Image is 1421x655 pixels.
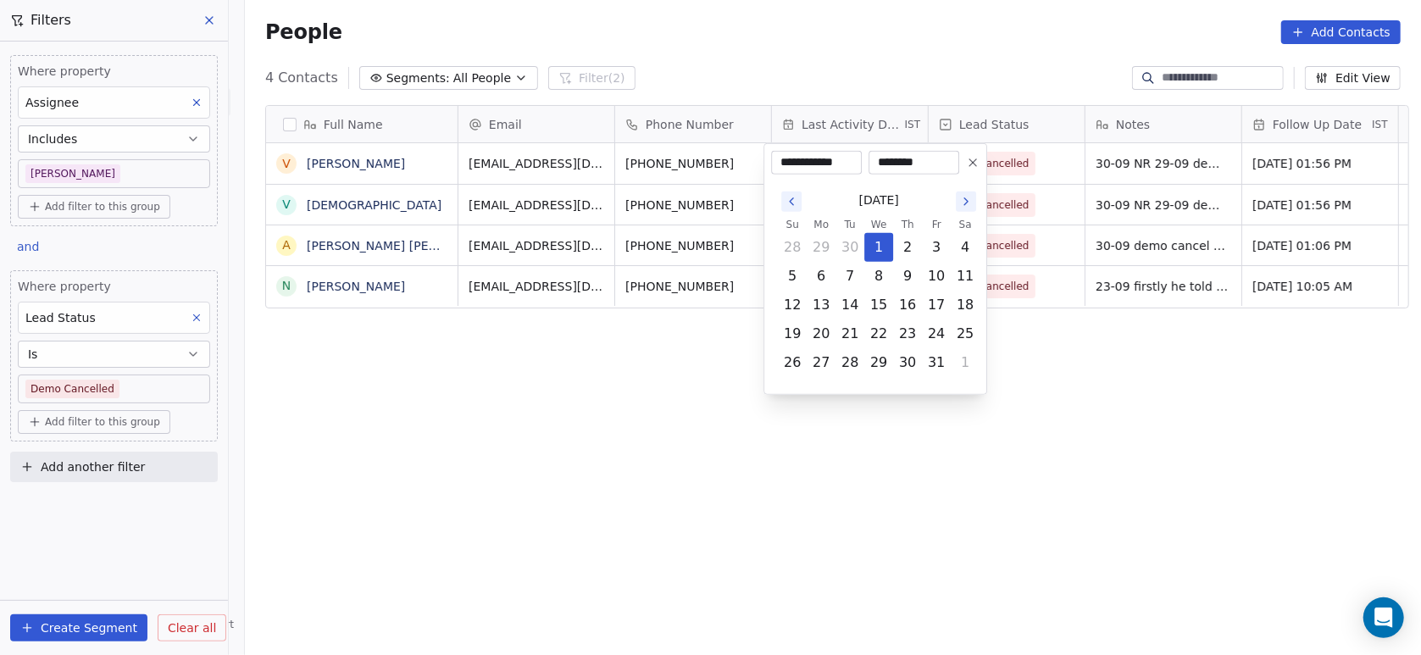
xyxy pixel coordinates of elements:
[865,320,892,347] button: Wednesday, October 22nd, 2025
[865,291,892,319] button: Wednesday, October 15th, 2025
[952,320,979,347] button: Saturday, October 25th, 2025
[923,349,950,376] button: Friday, October 31st, 2025
[865,349,892,376] button: Wednesday, October 29th, 2025
[865,234,892,261] button: Today, Wednesday, October 1st, 2025, selected
[894,320,921,347] button: Thursday, October 23rd, 2025
[894,349,921,376] button: Thursday, October 30th, 2025
[952,234,979,261] button: Saturday, October 4th, 2025
[893,216,922,233] th: Thursday
[859,192,899,209] span: [DATE]
[894,291,921,319] button: Thursday, October 16th, 2025
[807,216,835,233] th: Monday
[952,263,979,290] button: Saturday, October 11th, 2025
[951,216,980,233] th: Saturday
[894,234,921,261] button: Thursday, October 2nd, 2025
[836,263,863,290] button: Tuesday, October 7th, 2025
[808,349,835,376] button: Monday, October 27th, 2025
[778,216,807,233] th: Sunday
[864,216,893,233] th: Wednesday
[808,234,835,261] button: Monday, September 29th, 2025
[779,320,806,347] button: Sunday, October 19th, 2025
[779,263,806,290] button: Sunday, October 5th, 2025
[836,320,863,347] button: Tuesday, October 21st, 2025
[923,234,950,261] button: Friday, October 3rd, 2025
[779,291,806,319] button: Sunday, October 12th, 2025
[836,349,863,376] button: Tuesday, October 28th, 2025
[952,291,979,319] button: Saturday, October 18th, 2025
[923,263,950,290] button: Friday, October 10th, 2025
[952,349,979,376] button: Saturday, November 1st, 2025
[923,320,950,347] button: Friday, October 24th, 2025
[779,234,806,261] button: Sunday, September 28th, 2025
[923,291,950,319] button: Friday, October 17th, 2025
[808,291,835,319] button: Monday, October 13th, 2025
[894,263,921,290] button: Thursday, October 9th, 2025
[956,192,976,212] button: Go to the Next Month
[836,234,863,261] button: Tuesday, September 30th, 2025
[835,216,864,233] th: Tuesday
[808,320,835,347] button: Monday, October 20th, 2025
[836,291,863,319] button: Tuesday, October 14th, 2025
[779,349,806,376] button: Sunday, October 26th, 2025
[781,192,802,212] button: Go to the Previous Month
[808,263,835,290] button: Monday, October 6th, 2025
[922,216,951,233] th: Friday
[865,263,892,290] button: Wednesday, October 8th, 2025
[778,216,980,377] table: October 2025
